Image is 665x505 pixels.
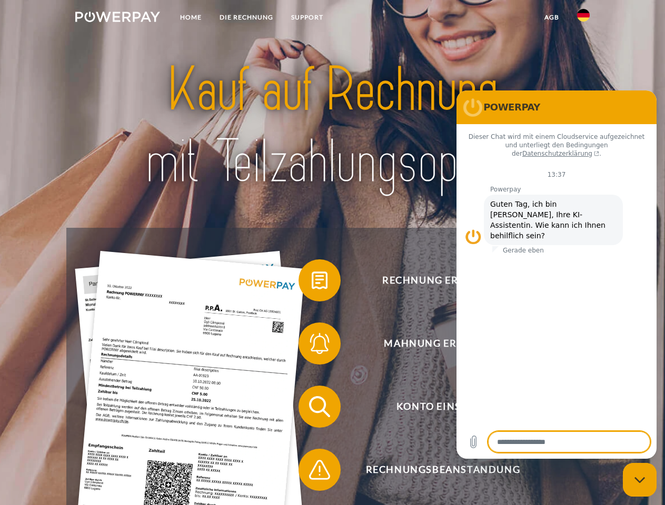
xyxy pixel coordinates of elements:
a: Home [171,8,211,27]
img: logo-powerpay-white.svg [75,12,160,22]
a: agb [535,8,568,27]
iframe: Messaging-Fenster [456,90,657,459]
span: Konto einsehen [314,386,572,428]
iframe: Schaltfläche zum Öffnen des Messaging-Fensters; Konversation läuft [623,463,657,497]
a: DIE RECHNUNG [211,8,282,27]
button: Rechnung erhalten? [299,259,572,301]
img: qb_search.svg [306,393,333,420]
span: Rechnung erhalten? [314,259,572,301]
img: de [577,9,590,22]
span: Mahnung erhalten? [314,322,572,365]
img: qb_bell.svg [306,330,333,357]
img: title-powerpay_de.svg [101,50,564,201]
span: Rechnungsbeanstandung [314,449,572,491]
button: Rechnungsbeanstandung [299,449,572,491]
img: qb_bill.svg [306,267,333,294]
button: Mahnung erhalten? [299,322,572,365]
img: qb_warning.svg [306,457,333,483]
a: SUPPORT [282,8,332,27]
button: Konto einsehen [299,386,572,428]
